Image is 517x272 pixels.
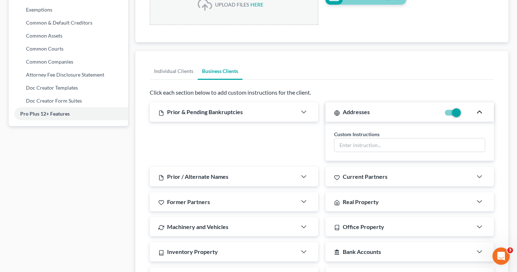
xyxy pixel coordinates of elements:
a: Common Courts [9,42,128,55]
input: Enter instruction... [334,138,485,152]
a: Common & Default Creditors [9,16,128,29]
a: Common Assets [9,29,128,42]
a: Doc Creator Templates [9,81,128,94]
span: Former Partners [167,198,210,205]
span: 3 [507,247,513,253]
label: Custom Instructions [334,130,380,138]
span: Addresses [343,108,370,115]
span: Prior & Pending Bankruptcies [167,108,243,115]
a: Exemptions [9,3,128,16]
a: Business Clients [198,62,242,80]
iframe: Intercom live chat [492,247,510,265]
a: Doc Creator Form Suites [9,94,128,107]
a: Common Companies [9,55,128,68]
a: Pro Plus 12+ Features [9,107,128,120]
span: Bank Accounts [343,248,381,255]
span: Machinery and Vehicles [167,223,228,230]
a: Attorney Fee Disclosure Statement [9,68,128,81]
i: account_balance [334,249,340,255]
span: Prior / Alternate Names [167,173,228,180]
span: Inventory Property [167,248,218,255]
p: Click each section below to add custom instructions for the client. [150,88,494,97]
span: Real Property [343,198,379,205]
a: Individual Clients [150,62,198,80]
span: Office Property [343,223,384,230]
span: Current Partners [343,173,387,180]
div: UPLOAD FILES [215,1,249,8]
